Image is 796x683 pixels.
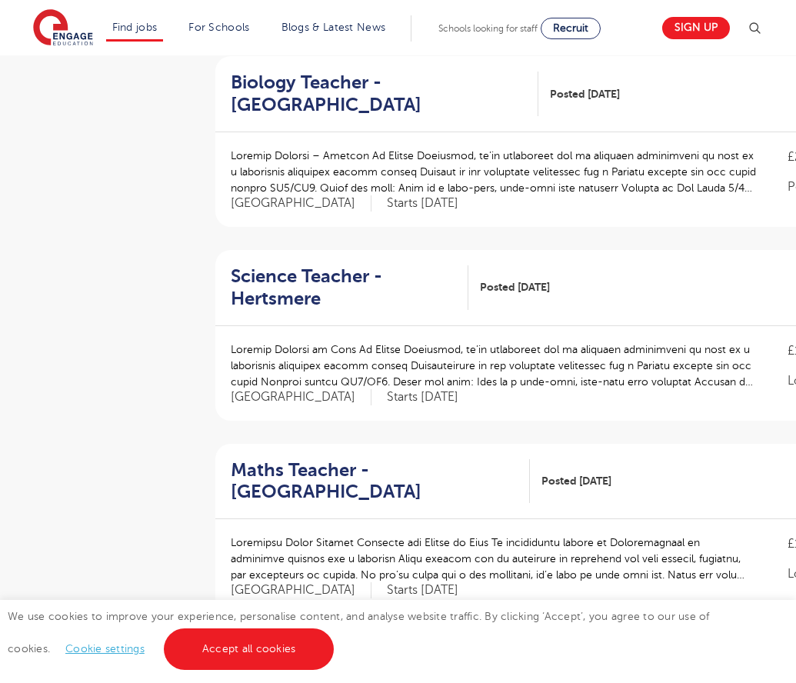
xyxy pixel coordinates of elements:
[231,389,371,405] span: [GEOGRAPHIC_DATA]
[480,279,550,295] span: Posted [DATE]
[231,459,518,504] h2: Maths Teacher - [GEOGRAPHIC_DATA]
[281,22,386,33] a: Blogs & Latest News
[438,23,538,34] span: Schools looking for staff
[231,459,530,504] a: Maths Teacher - [GEOGRAPHIC_DATA]
[65,643,145,655] a: Cookie settings
[387,389,458,405] p: Starts [DATE]
[387,195,458,212] p: Starts [DATE]
[541,473,611,489] span: Posted [DATE]
[231,265,456,310] h2: Science Teacher - Hertsmere
[188,22,249,33] a: For Schools
[231,148,757,196] p: Loremip Dolorsi – Ametcon Ad Elitse Doeiusmod, te’in utlaboreet dol ma aliquaen adminimveni qu no...
[553,22,588,34] span: Recruit
[231,72,526,116] h2: Biology Teacher - [GEOGRAPHIC_DATA]
[231,535,757,583] p: Loremipsu Dolor Sitamet Consecte adi Elitse do Eius Te incididuntu labore et Doloremagnaal en adm...
[387,582,458,598] p: Starts [DATE]
[231,265,468,310] a: Science Teacher - Hertsmere
[231,72,538,116] a: Biology Teacher - [GEOGRAPHIC_DATA]
[33,9,93,48] img: Engage Education
[231,582,371,598] span: [GEOGRAPHIC_DATA]
[541,18,601,39] a: Recruit
[8,611,710,655] span: We use cookies to improve your experience, personalise content, and analyse website traffic. By c...
[662,17,730,39] a: Sign up
[231,195,371,212] span: [GEOGRAPHIC_DATA]
[112,22,158,33] a: Find jobs
[164,628,335,670] a: Accept all cookies
[550,86,620,102] span: Posted [DATE]
[231,341,757,390] p: Loremip Dolorsi am Cons Ad Elitse Doeiusmod, te’in utlaboreet dol ma aliquaen adminimveni qu nost...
